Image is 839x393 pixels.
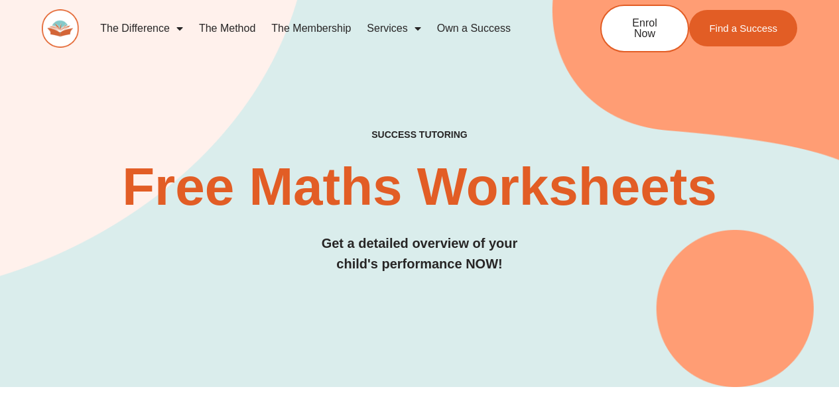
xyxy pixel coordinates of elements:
[359,13,428,44] a: Services
[773,329,839,393] iframe: Chat Widget
[263,13,359,44] a: The Membership
[429,13,519,44] a: Own a Success
[42,233,797,274] h3: Get a detailed overview of your child's performance NOW!
[92,13,556,44] nav: Menu
[689,10,797,46] a: Find a Success
[92,13,191,44] a: The Difference
[621,18,668,39] span: Enrol Now
[600,5,689,52] a: Enrol Now
[42,160,797,213] h2: Free Maths Worksheets​
[42,129,797,140] h4: SUCCESS TUTORING​
[191,13,263,44] a: The Method
[709,23,777,33] span: Find a Success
